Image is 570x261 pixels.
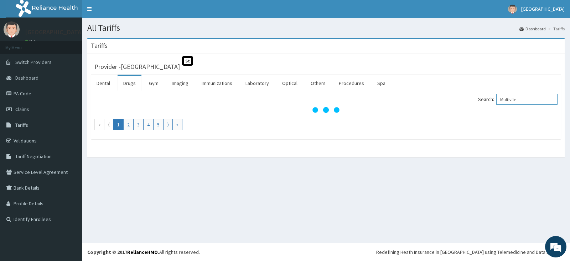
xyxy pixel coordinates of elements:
a: Gym [143,76,164,91]
a: Go to page number 3 [133,119,144,130]
img: d_794563401_company_1708531726252_794563401 [13,36,29,54]
span: Claims [15,106,29,112]
a: Laboratory [240,76,275,91]
textarea: Type your message and hit 'Enter' [4,180,136,205]
input: Search: [496,94,558,105]
a: Go to page number 4 [143,119,154,130]
span: St [182,56,193,66]
a: Procedures [333,76,370,91]
svg: audio-loading [312,96,340,124]
a: Drugs [118,76,141,91]
img: User Image [508,5,517,14]
li: Tariffs [546,26,565,32]
footer: All rights reserved. [82,243,570,261]
a: Go to page number 2 [123,119,134,130]
a: Go to last page [172,119,182,130]
a: Dental [91,76,116,91]
div: Minimize live chat window [117,4,134,21]
a: Dashboard [519,26,546,32]
a: Optical [276,76,303,91]
a: Immunizations [196,76,238,91]
span: Switch Providers [15,59,52,65]
span: Tariffs [15,122,28,128]
h3: Tariffs [91,42,108,49]
span: We're online! [41,82,98,155]
span: Dashboard [15,75,38,81]
label: Search: [478,94,558,105]
span: [GEOGRAPHIC_DATA] [521,6,565,12]
a: Go to page number 5 [153,119,164,130]
a: RelianceHMO [127,249,158,255]
p: [GEOGRAPHIC_DATA] [25,29,84,35]
a: Go to next page [163,119,173,130]
span: Tariff Negotiation [15,153,52,160]
a: Go to first page [94,119,104,130]
a: Spa [372,76,391,91]
a: Imaging [166,76,194,91]
a: Online [25,39,42,44]
a: Go to page number 1 [113,119,124,130]
img: User Image [4,21,20,37]
a: Others [305,76,331,91]
div: Chat with us now [37,40,120,49]
strong: Copyright © 2017 . [87,249,159,255]
a: Go to previous page [104,119,114,130]
div: Redefining Heath Insurance in [GEOGRAPHIC_DATA] using Telemedicine and Data Science! [376,249,565,256]
h3: Provider - [GEOGRAPHIC_DATA] [94,64,180,70]
h1: All Tariffs [87,23,565,32]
